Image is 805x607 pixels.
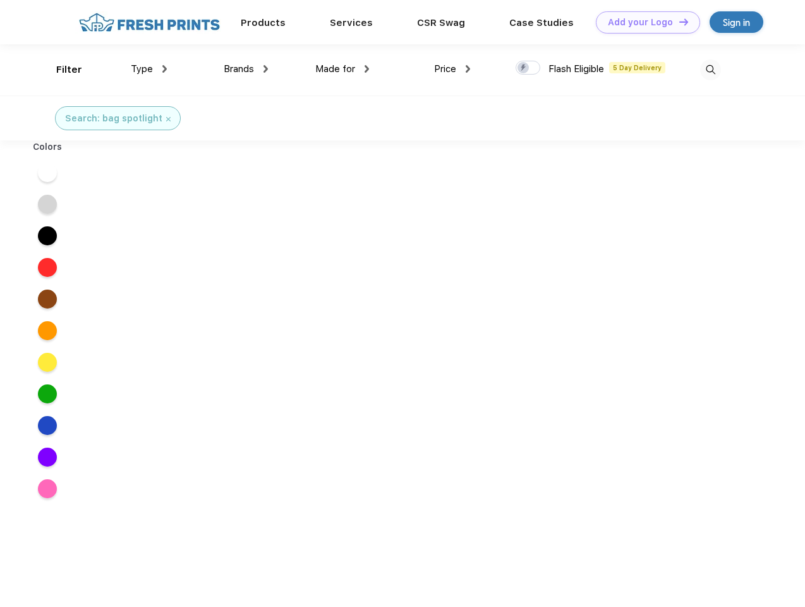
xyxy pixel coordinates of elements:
[315,63,355,75] span: Made for
[65,112,162,125] div: Search: bag spotlight
[131,63,153,75] span: Type
[434,63,456,75] span: Price
[548,63,604,75] span: Flash Eligible
[679,18,688,25] img: DT
[224,63,254,75] span: Brands
[162,65,167,73] img: dropdown.png
[609,62,665,73] span: 5 Day Delivery
[608,17,673,28] div: Add your Logo
[166,117,171,121] img: filter_cancel.svg
[241,17,286,28] a: Products
[700,59,721,80] img: desktop_search.svg
[710,11,763,33] a: Sign in
[365,65,369,73] img: dropdown.png
[23,140,72,154] div: Colors
[723,15,750,30] div: Sign in
[56,63,82,77] div: Filter
[466,65,470,73] img: dropdown.png
[75,11,224,34] img: fo%20logo%202.webp
[263,65,268,73] img: dropdown.png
